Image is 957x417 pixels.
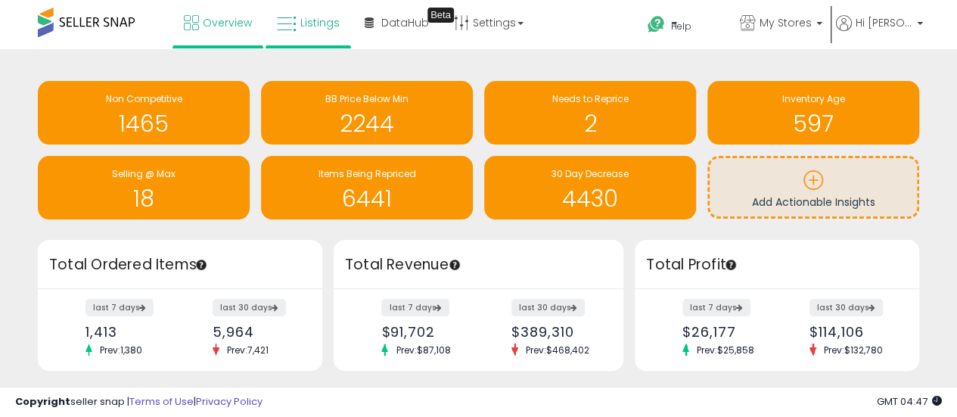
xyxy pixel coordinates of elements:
[646,254,908,275] h3: Total Profit
[219,344,276,356] span: Prev: 7,421
[261,156,473,219] a: Items Being Repriced 6441
[635,4,726,49] a: Help
[129,394,194,409] a: Terms of Use
[213,324,296,340] div: 5,964
[45,186,242,211] h1: 18
[388,344,458,356] span: Prev: $87,108
[213,299,286,316] label: last 30 days
[760,15,812,30] span: My Stores
[492,186,688,211] h1: 4430
[381,15,429,30] span: DataHub
[45,111,242,136] h1: 1465
[682,299,750,316] label: last 7 days
[318,167,416,180] span: Items Being Repriced
[816,344,890,356] span: Prev: $132,780
[448,258,461,272] div: Tooltip anchor
[196,394,263,409] a: Privacy Policy
[38,156,250,219] a: Selling @ Max 18
[724,258,738,272] div: Tooltip anchor
[112,167,176,180] span: Selling @ Max
[38,81,250,145] a: Non Competitive 1465
[682,324,766,340] div: $26,177
[85,324,169,340] div: 1,413
[269,111,465,136] h1: 2244
[300,15,340,30] span: Listings
[203,15,252,30] span: Overview
[809,299,883,316] label: last 30 days
[877,394,942,409] span: 2025-10-13 04:47 GMT
[518,344,597,356] span: Prev: $468,402
[106,92,182,105] span: Non Competitive
[715,111,912,136] h1: 597
[49,254,311,275] h3: Total Ordered Items
[710,158,917,216] a: Add Actionable Insights
[511,299,585,316] label: last 30 days
[484,156,696,219] a: 30 Day Decrease 4430
[552,167,629,180] span: 30 Day Decrease
[427,8,454,23] div: Tooltip anchor
[381,299,449,316] label: last 7 days
[856,15,912,30] span: Hi [PERSON_NAME]
[836,15,923,49] a: Hi [PERSON_NAME]
[325,92,409,105] span: BB Price Below Min
[671,20,691,33] span: Help
[85,299,154,316] label: last 7 days
[345,254,612,275] h3: Total Revenue
[381,324,467,340] div: $91,702
[511,324,597,340] div: $389,310
[194,258,208,272] div: Tooltip anchor
[92,344,150,356] span: Prev: 1,380
[15,394,70,409] strong: Copyright
[492,111,688,136] h1: 2
[647,15,666,34] i: Get Help
[689,344,762,356] span: Prev: $25,858
[484,81,696,145] a: Needs to Reprice 2
[809,324,893,340] div: $114,106
[782,92,845,105] span: Inventory Age
[269,186,465,211] h1: 6441
[707,81,919,145] a: Inventory Age 597
[261,81,473,145] a: BB Price Below Min 2244
[552,92,629,105] span: Needs to Reprice
[15,395,263,409] div: seller snap | |
[752,194,875,210] span: Add Actionable Insights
